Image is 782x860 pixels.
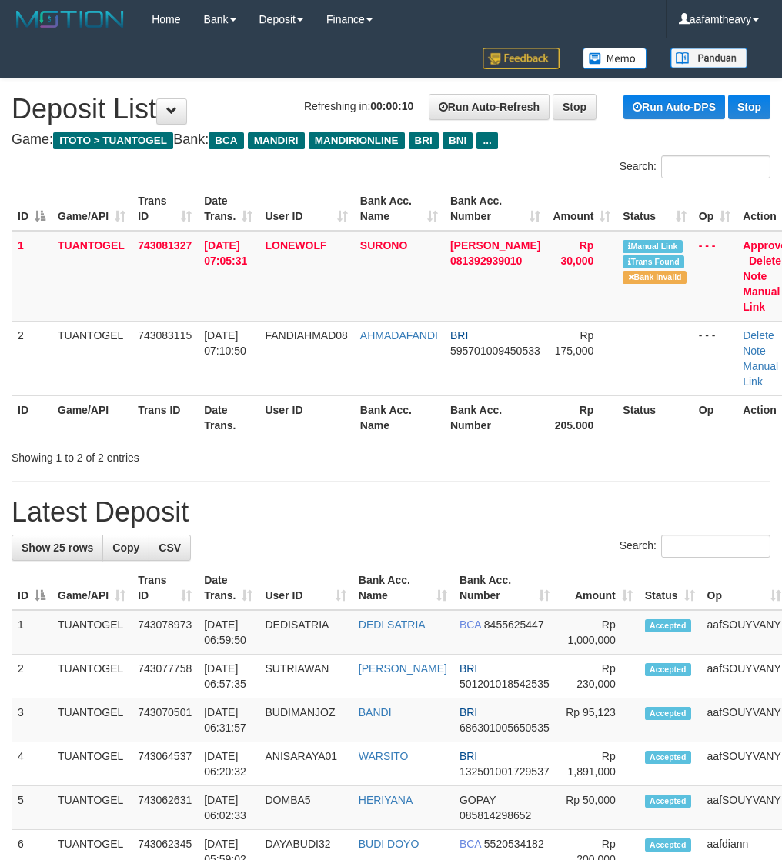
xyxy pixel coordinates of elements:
[450,329,468,342] span: BRI
[693,187,737,231] th: Op: activate to sort column ascending
[12,535,103,561] a: Show 25 rows
[138,239,192,252] span: 743081327
[645,663,691,676] span: Accepted
[623,255,684,268] span: Similar transaction found
[359,706,392,718] a: BANDI
[360,329,438,342] a: AHMADAFANDI
[645,707,691,720] span: Accepted
[12,132,770,148] h4: Game: Bank:
[132,187,198,231] th: Trans ID: activate to sort column ascending
[112,542,139,554] span: Copy
[460,706,477,718] span: BRI
[12,497,770,528] h1: Latest Deposit
[645,751,691,764] span: Accepted
[12,187,52,231] th: ID: activate to sort column descending
[12,566,52,610] th: ID: activate to sort column descending
[359,662,447,675] a: [PERSON_NAME]
[12,444,314,465] div: Showing 1 to 2 of 2 entries
[52,655,132,698] td: TUANTOGEL
[556,742,639,786] td: Rp 1,891,000
[429,94,550,120] a: Run Auto-Refresh
[370,100,413,112] strong: 00:00:10
[52,566,132,610] th: Game/API: activate to sort column ascending
[693,231,737,322] td: - - -
[149,535,191,561] a: CSV
[360,239,407,252] a: SURONO
[484,838,544,850] span: Copy 5520534182 to clipboard
[204,239,247,267] span: [DATE] 07:05:31
[52,786,132,830] td: TUANTOGEL
[12,786,52,830] td: 5
[743,285,780,313] a: Manual Link
[453,566,556,610] th: Bank Acc. Number: activate to sort column ascending
[102,535,149,561] a: Copy
[52,395,132,439] th: Game/API
[12,321,52,395] td: 2
[555,329,594,357] span: Rp 175,000
[259,786,352,830] td: DOMBA5
[444,395,546,439] th: Bank Acc. Number
[259,395,353,439] th: User ID
[359,838,419,850] a: BUDI DOYO
[546,187,617,231] th: Amount: activate to sort column ascending
[645,795,691,808] span: Accepted
[309,132,405,149] span: MANDIRIONLINE
[354,187,444,231] th: Bank Acc. Name: activate to sort column ascending
[198,786,259,830] td: [DATE] 06:02:33
[52,187,132,231] th: Game/API: activate to sort column ascending
[460,618,481,631] span: BCA
[661,535,770,558] input: Search:
[12,698,52,742] td: 3
[460,794,496,806] span: GOPAY
[583,48,647,69] img: Button%20Memo.svg
[359,794,413,806] a: HERIYANA
[460,765,550,778] span: Copy 132501001729537 to clipboard
[132,698,198,742] td: 743070501
[22,542,93,554] span: Show 25 rows
[52,231,132,322] td: TUANTOGEL
[12,231,52,322] td: 1
[450,239,540,252] span: [PERSON_NAME]
[623,95,725,119] a: Run Auto-DPS
[743,345,766,357] a: Note
[620,155,770,178] label: Search:
[556,655,639,698] td: Rp 230,000
[159,542,181,554] span: CSV
[198,187,259,231] th: Date Trans.: activate to sort column ascending
[484,618,544,631] span: Copy 8455625447 to clipboard
[483,48,560,69] img: Feedback.jpg
[639,566,701,610] th: Status: activate to sort column ascending
[645,619,691,632] span: Accepted
[12,742,52,786] td: 4
[198,698,259,742] td: [DATE] 06:31:57
[556,610,639,655] td: Rp 1,000,000
[623,271,686,284] span: Bank is not match
[560,239,593,267] span: Rp 30,000
[556,698,639,742] td: Rp 95,123
[248,132,305,149] span: MANDIRI
[460,750,477,762] span: BRI
[198,655,259,698] td: [DATE] 06:57:35
[620,535,770,558] label: Search:
[12,610,52,655] td: 1
[198,566,259,610] th: Date Trans.: activate to sort column ascending
[53,132,173,149] span: ITOTO > TUANTOGEL
[460,722,550,734] span: Copy 686301005650535 to clipboard
[460,809,531,822] span: Copy 085814298652 to clipboard
[209,132,243,149] span: BCA
[132,610,198,655] td: 743078973
[198,742,259,786] td: [DATE] 06:20:32
[259,655,352,698] td: SUTRIAWAN
[645,838,691,852] span: Accepted
[556,566,639,610] th: Amount: activate to sort column ascending
[546,395,617,439] th: Rp 205.000
[661,155,770,178] input: Search:
[52,742,132,786] td: TUANTOGEL
[728,95,770,119] a: Stop
[259,698,352,742] td: BUDIMANJOZ
[617,395,692,439] th: Status
[132,655,198,698] td: 743077758
[749,255,781,267] a: Delete
[132,742,198,786] td: 743064537
[460,662,477,675] span: BRI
